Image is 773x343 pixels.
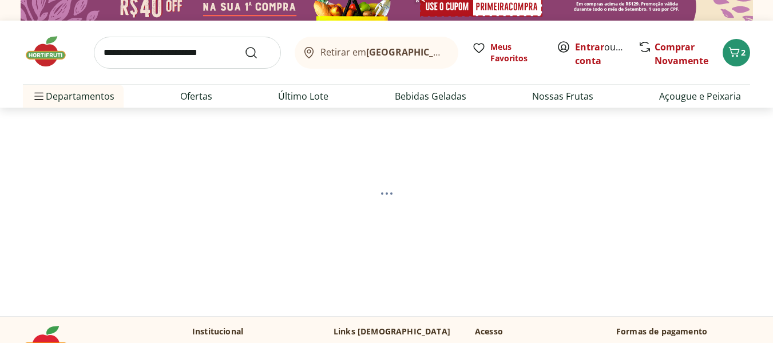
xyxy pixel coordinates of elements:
[741,47,746,58] span: 2
[366,46,559,58] b: [GEOGRAPHIC_DATA]/[GEOGRAPHIC_DATA]
[575,41,604,53] a: Entrar
[655,41,708,67] a: Comprar Novamente
[244,46,272,60] button: Submit Search
[32,82,114,110] span: Departamentos
[723,39,750,66] button: Carrinho
[659,89,741,103] a: Açougue e Peixaria
[94,37,281,69] input: search
[192,326,243,337] p: Institucional
[490,41,543,64] span: Meus Favoritos
[395,89,466,103] a: Bebidas Geladas
[180,89,212,103] a: Ofertas
[532,89,593,103] a: Nossas Frutas
[32,82,46,110] button: Menu
[472,41,543,64] a: Meus Favoritos
[575,41,638,67] a: Criar conta
[278,89,328,103] a: Último Lote
[334,326,450,337] p: Links [DEMOGRAPHIC_DATA]
[475,326,503,337] p: Acesso
[295,37,458,69] button: Retirar em[GEOGRAPHIC_DATA]/[GEOGRAPHIC_DATA]
[616,326,750,337] p: Formas de pagamento
[320,47,447,57] span: Retirar em
[23,34,80,69] img: Hortifruti
[575,40,626,68] span: ou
